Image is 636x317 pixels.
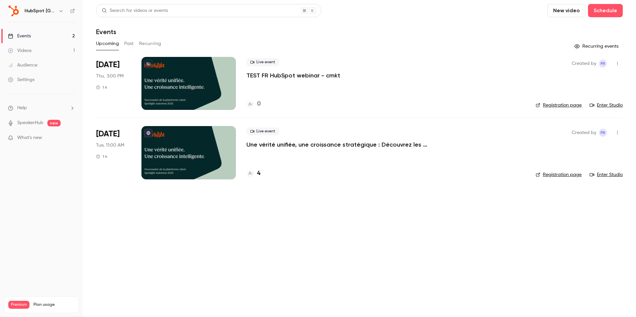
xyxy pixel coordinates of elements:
span: Plan usage [33,302,75,307]
button: Schedule [588,4,623,17]
a: Registration page [536,171,582,178]
span: Live event [246,127,279,135]
a: TEST FR HubSpot webinar - cmkt [246,71,340,79]
span: Help [17,105,27,112]
h4: 4 [257,169,260,178]
div: Settings [8,76,34,83]
div: Events [8,33,31,39]
span: new [47,120,61,126]
li: help-dropdown-opener [8,105,75,112]
span: fabien Rabusseau [599,60,607,68]
span: [DATE] [96,60,120,70]
a: 0 [246,100,261,109]
span: fR [601,129,605,137]
div: 1 h [96,154,107,159]
div: Videos [8,47,31,54]
span: Created by [572,60,596,68]
div: Sep 11 Thu, 3:00 PM (Europe/Paris) [96,57,131,110]
a: Enter Studio [590,102,623,109]
img: HubSpot France [8,6,19,16]
button: Upcoming [96,38,119,49]
div: 1 h [96,85,107,90]
h6: HubSpot [GEOGRAPHIC_DATA] [25,8,56,14]
button: Recurring events [571,41,623,52]
div: Search for videos or events [102,7,168,14]
span: Thu, 3:00 PM [96,73,124,79]
a: Registration page [536,102,582,109]
span: What's new [17,134,42,141]
iframe: Noticeable Trigger [67,135,75,141]
div: Oct 7 Tue, 11:00 AM (Europe/Paris) [96,126,131,179]
button: Recurring [139,38,161,49]
a: 4 [246,169,260,178]
span: Live event [246,58,279,66]
a: Enter Studio [590,171,623,178]
a: SpeakerHub [17,119,43,126]
span: Tue, 11:00 AM [96,142,124,149]
a: Une vérité unifiée, une croissance stratégique : Découvrez les nouveautés du Spotlight - Automne ... [246,141,445,149]
div: Audience [8,62,37,68]
h4: 0 [257,100,261,109]
span: fR [601,60,605,68]
span: Premium [8,301,29,309]
button: Past [124,38,134,49]
span: Created by [572,129,596,137]
button: New video [548,4,585,17]
h1: Events [96,28,116,36]
span: fabien Rabusseau [599,129,607,137]
span: [DATE] [96,129,120,139]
